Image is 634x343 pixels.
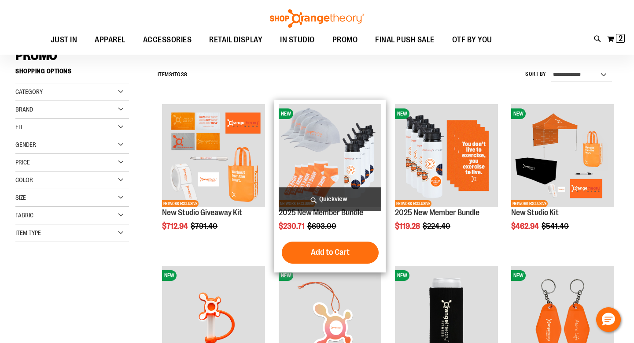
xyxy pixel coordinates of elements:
[395,104,498,207] img: 2025 New Member Bundle
[15,63,129,83] strong: Shopping Options
[134,30,201,50] a: ACCESSORIES
[200,30,271,50] a: RETAIL DISPLAY
[395,104,498,209] a: 2025 New Member BundleNEWNETWORK EXCLUSIVE
[279,104,382,207] img: 2025 New Member Bundle
[511,104,614,207] img: New Studio Kit
[15,141,36,148] span: Gender
[511,200,548,207] span: NETWORK EXCLUSIVE
[15,88,43,95] span: Category
[395,270,409,281] span: NEW
[279,104,382,209] a: 2025 New Member BundleNEWNETWORK EXCLUSIVE
[366,30,443,50] a: FINAL PUSH SALE
[375,30,435,50] span: FINAL PUSH SALE
[162,104,265,207] img: New Studio Giveaway Kit
[395,108,409,119] span: NEW
[15,229,41,236] span: Item Type
[279,270,293,281] span: NEW
[332,30,358,50] span: PROMO
[324,30,367,50] a: PROMO
[158,68,188,82] h2: Items to
[511,222,540,231] span: $462.94
[15,194,26,201] span: Size
[280,30,315,50] span: IN STUDIO
[15,176,33,183] span: Color
[51,30,77,50] span: JUST IN
[507,100,619,253] div: product
[395,208,479,217] a: 2025 New Member Bundle
[162,222,189,231] span: $712.94
[42,30,86,50] a: JUST IN
[619,34,623,43] span: 2
[95,30,125,50] span: APPAREL
[423,222,452,231] span: $224.40
[162,200,199,207] span: NETWORK EXCLUSIVE
[391,100,502,253] div: product
[15,212,33,219] span: Fabric
[279,187,382,211] a: Quickview
[279,208,363,217] a: 2025 New Member Bundle
[86,30,134,50] a: APPAREL
[443,30,501,50] a: OTF BY YOU
[172,71,174,78] span: 1
[274,100,386,272] div: product
[162,104,265,209] a: New Studio Giveaway KitNETWORK EXCLUSIVE
[162,270,177,281] span: NEW
[511,108,526,119] span: NEW
[525,71,546,78] label: Sort By
[596,307,621,332] button: Hello, have a question? Let’s chat.
[307,222,338,231] span: $693.00
[15,123,23,130] span: Fit
[279,222,306,231] span: $230.71
[282,242,379,264] button: Add to Cart
[395,200,431,207] span: NETWORK EXCLUSIVE
[311,247,350,257] span: Add to Cart
[269,9,365,28] img: Shop Orangetheory
[511,208,559,217] a: New Studio Kit
[395,222,421,231] span: $119.28
[209,30,262,50] span: RETAIL DISPLAY
[181,71,188,78] span: 38
[158,100,269,253] div: product
[279,108,293,119] span: NEW
[271,30,324,50] a: IN STUDIO
[542,222,570,231] span: $541.40
[511,270,526,281] span: NEW
[452,30,492,50] span: OTF BY YOU
[511,104,614,209] a: New Studio KitNEWNETWORK EXCLUSIVE
[162,208,242,217] a: New Studio Giveaway Kit
[15,159,30,166] span: Price
[15,48,57,63] span: PROMO
[143,30,192,50] span: ACCESSORIES
[191,222,219,231] span: $791.40
[15,106,33,113] span: Brand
